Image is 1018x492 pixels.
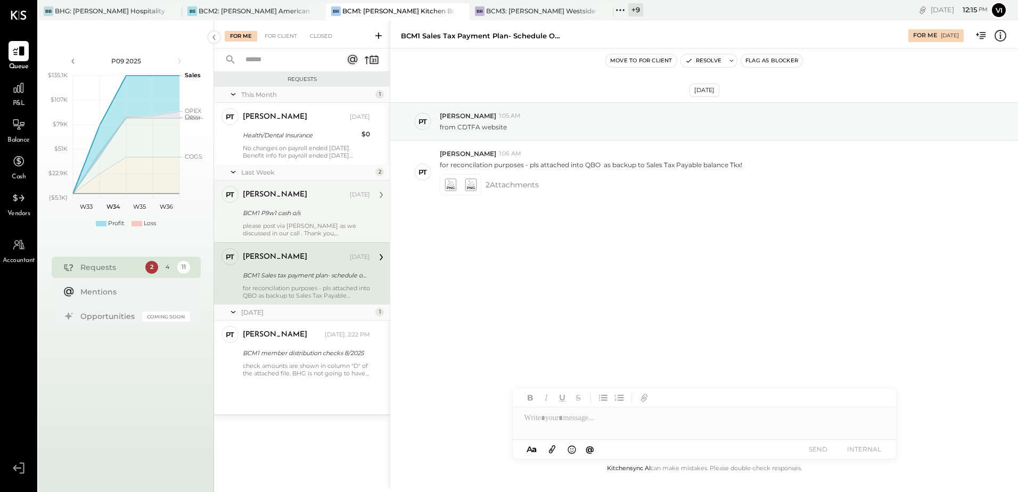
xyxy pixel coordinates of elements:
[142,311,190,322] div: Coming Soon
[13,99,25,109] span: P&L
[243,208,367,218] div: BCM1 P9w1 cash o/s
[486,6,597,15] div: BCM3: [PERSON_NAME] Westside Grill
[226,190,234,200] div: PT
[305,31,338,42] div: Closed
[226,252,234,262] div: PT
[375,90,384,99] div: 1
[628,3,643,17] div: + 9
[243,348,367,358] div: BCM1 member distribution checks 8/2025
[81,56,171,65] div: P09 2025
[243,362,370,377] div: check amounts are shown in column "D" of the attached file. BHG is not going to have a check prin...
[941,32,959,39] div: [DATE]
[145,261,158,274] div: 2
[219,76,384,83] div: Requests
[582,442,597,456] button: @
[440,122,507,132] p: from CDTFA website
[350,113,370,121] div: [DATE]
[401,31,561,41] div: BCM1 Sales tax payment plan- schedule of payments
[54,145,68,152] text: $51K
[144,219,156,228] div: Loss
[241,308,373,317] div: [DATE]
[48,71,68,79] text: $135.1K
[931,5,988,15] div: [DATE]
[342,6,454,15] div: BCM1: [PERSON_NAME] Kitchen Bar Market
[12,173,26,182] span: Cash
[243,252,307,263] div: [PERSON_NAME]
[331,6,341,16] div: BR
[375,168,384,176] div: 2
[440,111,496,120] span: [PERSON_NAME]
[612,391,626,405] button: Ordered List
[55,6,166,15] div: BHG: [PERSON_NAME] Hospitality Group, LLC
[199,6,310,15] div: BCM2: [PERSON_NAME] American Cooking
[185,107,202,114] text: OPEX
[797,442,840,456] button: SEND
[1,114,37,145] a: Balance
[80,311,137,322] div: Opportunities
[44,6,53,16] div: BB
[7,136,30,145] span: Balance
[1,78,37,109] a: P&L
[226,112,234,122] div: PT
[48,169,68,177] text: $22.9K
[571,391,585,405] button: Strikethrough
[375,308,384,316] div: 1
[161,261,174,274] div: 4
[185,71,201,79] text: Sales
[133,203,146,210] text: W35
[187,6,197,16] div: BS
[80,203,93,210] text: W33
[741,54,802,67] button: Flag as Blocker
[532,444,537,454] span: a
[499,112,521,120] span: 1:05 AM
[362,129,370,140] div: $0
[225,31,257,42] div: For Me
[49,194,68,201] text: ($5.1K)
[7,209,30,219] span: Vendors
[80,262,140,273] div: Requests
[177,261,190,274] div: 11
[9,62,29,72] span: Queue
[606,54,677,67] button: Move to for client
[185,113,203,120] text: Occu...
[226,330,234,340] div: PT
[243,270,367,281] div: BCM1 Sales tax payment plan- schedule of payments
[185,153,202,160] text: COGS
[637,391,651,405] button: Add URL
[3,256,35,266] span: Accountant
[1,41,37,72] a: Queue
[159,203,173,210] text: W36
[555,391,569,405] button: Underline
[241,90,373,99] div: This Month
[350,191,370,199] div: [DATE]
[499,150,521,158] span: 1:06 AM
[243,144,370,159] div: No changes on payroll ended [DATE]. Benefit info for payroll ended [DATE] attached
[440,149,496,158] span: [PERSON_NAME]
[243,130,358,141] div: Health/Dental Insurance
[913,31,937,40] div: For Me
[243,112,307,122] div: [PERSON_NAME]
[185,114,201,121] text: Labor
[325,331,370,339] div: [DATE], 2:22 PM
[259,31,302,42] div: For Client
[843,442,885,456] button: INTERNAL
[681,54,726,67] button: Resolve
[51,96,68,103] text: $107K
[586,444,594,454] span: @
[523,391,537,405] button: Bold
[243,284,370,299] div: for reconcilation purposes - pls attached into QBO as backup to Sales Tax Payable balance Tkx!
[486,174,539,195] span: 2 Attachment s
[475,6,485,16] div: BR
[418,117,427,127] div: PT
[1,235,37,266] a: Accountant
[523,444,540,455] button: Aa
[80,286,185,297] div: Mentions
[990,2,1007,19] button: Vi
[243,330,307,340] div: [PERSON_NAME]
[1,188,37,219] a: Vendors
[440,160,742,169] p: for reconcilation purposes - pls attached into QBO as backup to Sales Tax Payable balance Tkx!
[1,151,37,182] a: Cash
[108,219,124,228] div: Profit
[917,4,928,15] div: copy link
[241,168,373,177] div: Last Week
